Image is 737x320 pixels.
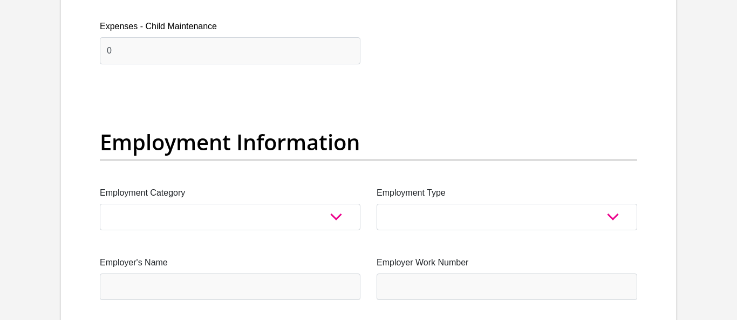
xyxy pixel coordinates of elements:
input: Employer Work Number [377,274,637,300]
label: Expenses - Child Maintenance [100,20,360,33]
label: Employment Type [377,186,637,199]
label: Employer Work Number [377,256,637,269]
h2: Employment Information [100,129,637,155]
label: Employer's Name [100,256,360,269]
label: Employment Category [100,186,360,199]
input: Employer's Name [100,274,360,300]
input: Expenses - Child Maintenance [100,37,360,64]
